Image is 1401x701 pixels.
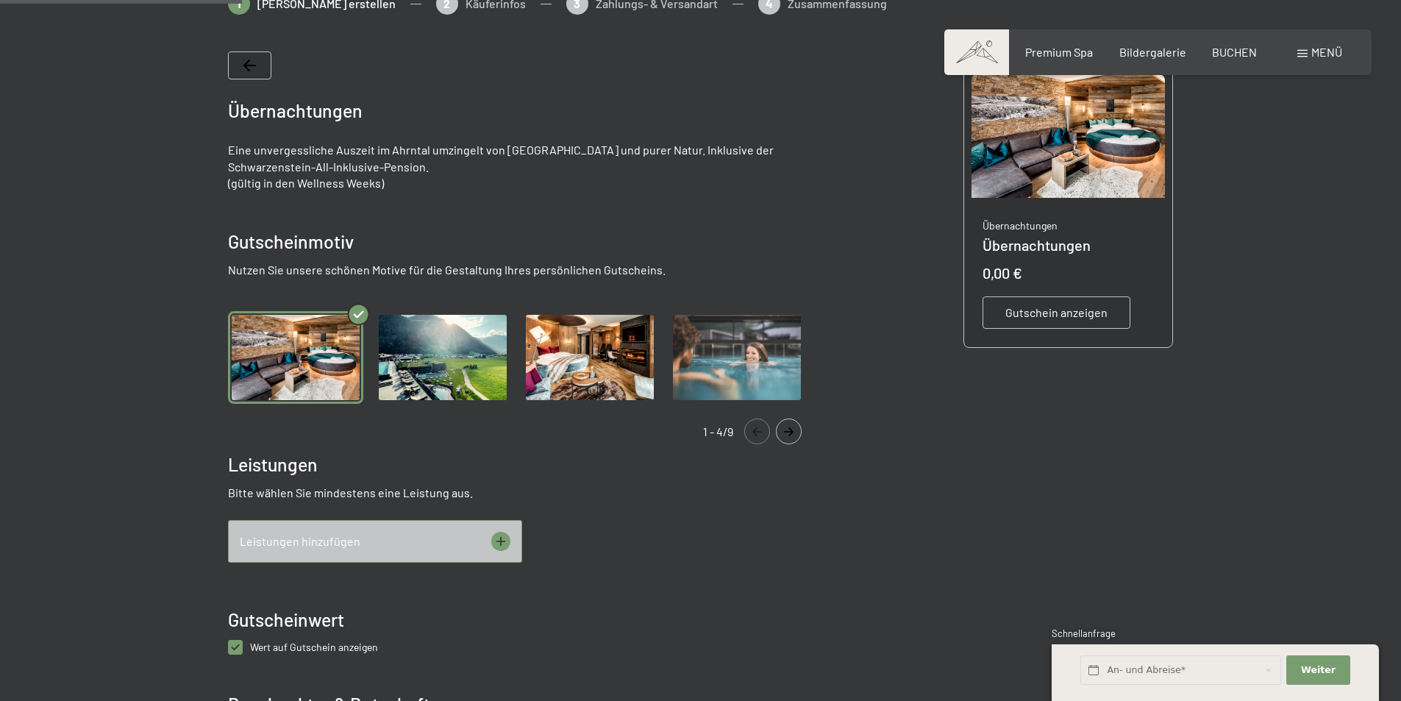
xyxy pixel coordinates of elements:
span: Schnellanfrage [1052,627,1116,639]
span: Menü [1311,45,1342,59]
a: Premium Spa [1025,45,1093,59]
a: Bildergalerie [1119,45,1186,59]
span: Weiter [1301,663,1336,677]
button: Weiter [1286,655,1350,686]
a: BUCHEN [1212,45,1257,59]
